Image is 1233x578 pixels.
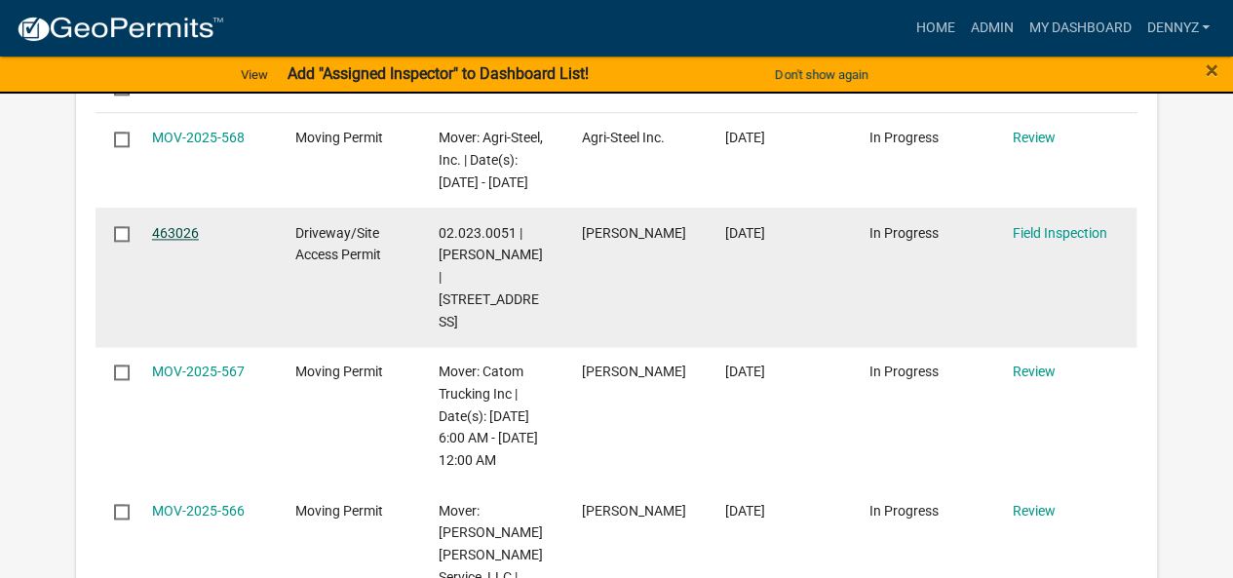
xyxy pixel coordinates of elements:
[295,225,381,263] span: Driveway/Site Access Permit
[1206,58,1218,82] button: Close
[1012,225,1106,241] a: Field Inspection
[725,364,765,379] span: 08/12/2025
[582,364,686,379] span: Sarah Willoughby
[868,225,938,241] span: In Progress
[295,503,383,519] span: Moving Permit
[868,130,938,145] span: In Progress
[295,364,383,379] span: Moving Permit
[1138,10,1217,47] a: dennyz
[233,58,276,91] a: View
[1012,503,1055,519] a: Review
[868,364,938,379] span: In Progress
[439,130,543,190] span: Mover: Agri-Steel, Inc. | Date(s): 08/18/2025 - 08/25/2025
[152,503,245,519] a: MOV-2025-566
[725,130,765,145] span: 08/18/2025
[725,225,765,241] span: 08/12/2025
[582,130,665,145] span: Agri-Steel Inc.
[439,225,543,329] span: 02.023.0051 | LOUCKS DENNIS | 56090 180TH ST, Austin , 55912
[288,64,589,83] strong: Add "Assigned Inspector" to Dashboard List!
[152,225,199,241] a: 463026
[582,225,686,241] span: Rick Loucks
[767,58,876,91] button: Don't show again
[152,364,245,379] a: MOV-2025-567
[1021,10,1138,47] a: My Dashboard
[295,130,383,145] span: Moving Permit
[868,503,938,519] span: In Progress
[725,503,765,519] span: 08/04/2025
[439,364,538,468] span: Mover: Catom Trucking Inc | Date(s): 08/12/2025 6:00 AM - 08/16/2025 12:00 AM
[962,10,1021,47] a: Admin
[1012,364,1055,379] a: Review
[152,130,245,145] a: MOV-2025-568
[1012,130,1055,145] a: Review
[907,10,962,47] a: Home
[582,503,686,519] span: Jason Ree
[1206,57,1218,84] span: ×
